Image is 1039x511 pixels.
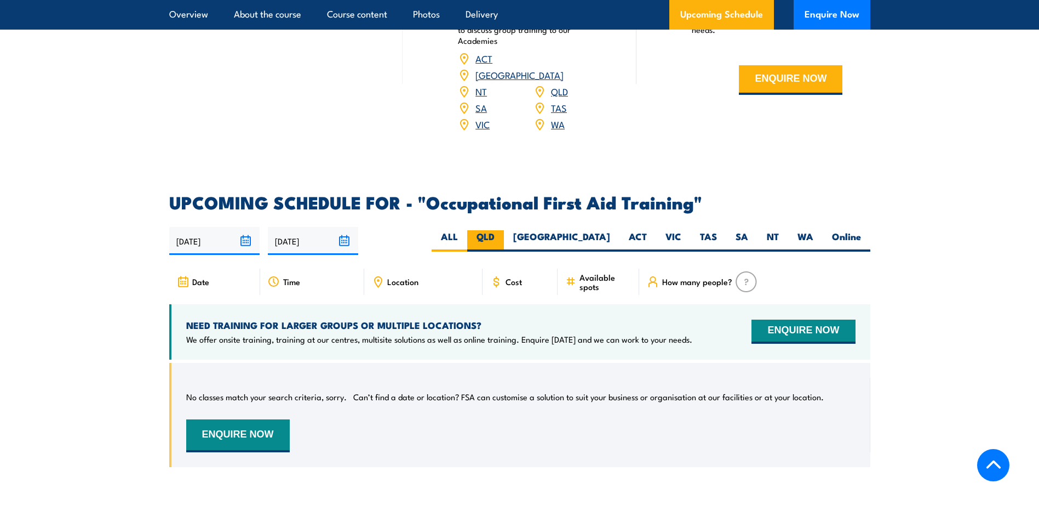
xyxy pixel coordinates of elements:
span: Time [283,277,300,286]
a: NT [475,84,487,98]
button: ENQUIRE NOW [186,419,290,452]
label: TAS [691,230,726,252]
a: QLD [551,84,568,98]
label: [GEOGRAPHIC_DATA] [504,230,619,252]
h4: NEED TRAINING FOR LARGER GROUPS OR MULTIPLE LOCATIONS? [186,319,692,331]
p: Can’t find a date or location? FSA can customise a solution to suit your business or organisation... [353,391,824,402]
label: WA [788,230,823,252]
label: NT [757,230,788,252]
a: TAS [551,101,567,114]
span: Location [387,277,418,286]
a: VIC [475,117,490,130]
button: ENQUIRE NOW [751,320,855,344]
span: How many people? [662,277,732,286]
a: [GEOGRAPHIC_DATA] [475,68,564,81]
a: WA [551,117,565,130]
span: Available spots [579,272,632,291]
a: ACT [475,52,492,65]
label: ALL [432,230,467,252]
input: To date [268,227,358,255]
h2: UPCOMING SCHEDULE FOR - "Occupational First Aid Training" [169,194,870,209]
span: Date [192,277,209,286]
label: VIC [656,230,691,252]
span: Cost [506,277,522,286]
label: QLD [467,230,504,252]
a: SA [475,101,487,114]
input: From date [169,227,260,255]
p: We offer onsite training, training at our centres, multisite solutions as well as online training... [186,334,692,345]
label: Online [823,230,870,252]
label: ACT [619,230,656,252]
button: ENQUIRE NOW [739,65,842,95]
label: SA [726,230,757,252]
p: No classes match your search criteria, sorry. [186,391,347,402]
